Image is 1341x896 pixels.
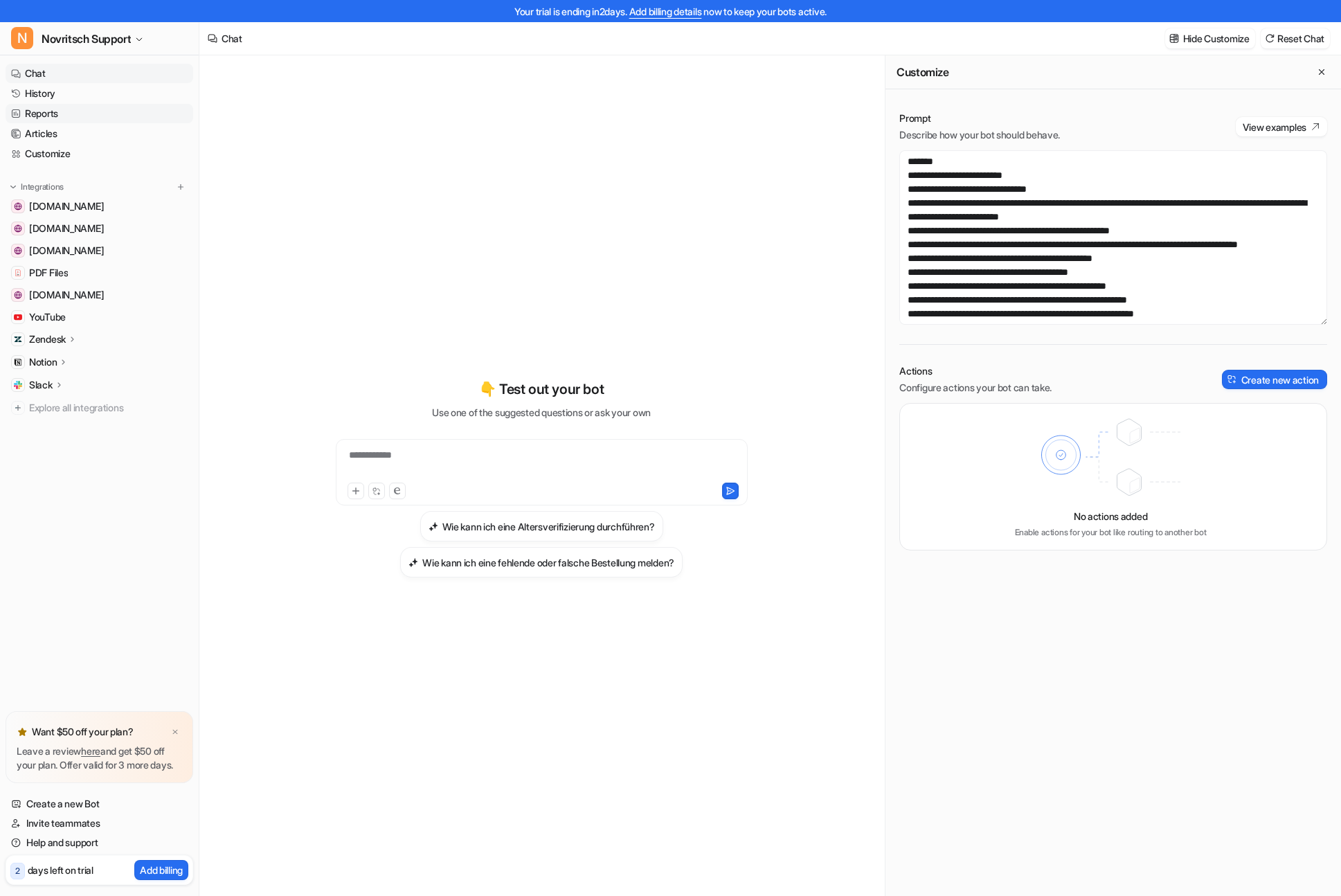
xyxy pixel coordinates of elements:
[29,332,66,346] p: Zendesk
[1222,370,1327,389] button: Create new action
[6,398,193,418] a: Explore all integrations
[6,144,193,163] a: Customize
[899,381,1052,395] p: Configure actions your bot can take.
[479,379,604,400] p: 👇 Test out your bot
[29,244,104,258] span: [DOMAIN_NAME]
[11,27,33,49] span: N
[14,202,22,210] img: eu.novritsch.com
[29,378,53,392] p: Slack
[17,726,28,737] img: star
[14,224,22,233] img: us.novritsch.com
[14,381,22,389] img: Slack
[420,511,663,541] button: Wie kann ich eine Altersverifizierung durchführen?Wie kann ich eine Altersverifizierung durchführen?
[15,865,20,877] p: 2
[29,199,104,213] span: [DOMAIN_NAME]
[134,860,188,880] button: Add billing
[899,128,1060,142] p: Describe how your bot should behave.
[1015,526,1207,539] p: Enable actions for your bot like routing to another bot
[222,31,242,46] div: Chat
[14,269,22,277] img: PDF Files
[442,519,655,534] h3: Wie kann ich eine Altersverifizierung durchführen?
[1265,33,1275,44] img: reset
[6,285,193,305] a: blog.novritsch.com[DOMAIN_NAME]
[14,291,22,299] img: blog.novritsch.com
[21,181,64,192] p: Integrations
[14,335,22,343] img: Zendesk
[899,364,1052,378] p: Actions
[140,863,183,877] p: Add billing
[81,745,100,757] a: here
[1074,509,1148,523] p: No actions added
[42,29,131,48] span: Novritsch Support
[1183,31,1250,46] p: Hide Customize
[32,725,134,739] p: Want $50 off your plan?
[429,521,438,532] img: Wie kann ich eine Altersverifizierung durchführen?
[14,247,22,255] img: support.novritsch.com
[6,197,193,216] a: eu.novritsch.com[DOMAIN_NAME]
[1227,375,1237,384] img: create-action-icon.svg
[29,222,104,235] span: [DOMAIN_NAME]
[6,64,193,83] a: Chat
[29,310,66,324] span: YouTube
[1313,64,1330,80] button: Close flyout
[400,547,683,577] button: Wie kann ich eine fehlende oder falsche Bestellung melden?Wie kann ich eine fehlende oder falsche...
[1261,28,1330,48] button: Reset Chat
[171,728,179,737] img: x
[29,266,68,280] span: PDF Files
[6,219,193,238] a: us.novritsch.com[DOMAIN_NAME]
[6,124,193,143] a: Articles
[17,744,182,772] p: Leave a review and get $50 off your plan. Offer valid for 3 more days.
[29,397,188,419] span: Explore all integrations
[1169,33,1179,44] img: customize
[6,263,193,283] a: PDF FilesPDF Files
[1236,117,1327,136] button: View examples
[6,814,193,833] a: Invite teammates
[6,180,68,194] button: Integrations
[29,355,57,369] p: Notion
[6,84,193,103] a: History
[6,104,193,123] a: Reports
[176,182,186,192] img: menu_add.svg
[11,401,25,415] img: explore all integrations
[422,555,674,570] h3: Wie kann ich eine fehlende oder falsche Bestellung melden?
[29,288,104,302] span: [DOMAIN_NAME]
[629,6,702,17] a: Add billing details
[6,794,193,814] a: Create a new Bot
[14,358,22,366] img: Notion
[6,833,193,852] a: Help and support
[14,313,22,321] img: YouTube
[28,863,93,877] p: days left on trial
[432,405,651,420] p: Use one of the suggested questions or ask your own
[897,65,948,79] h2: Customize
[6,307,193,327] a: YouTubeYouTube
[408,557,418,568] img: Wie kann ich eine fehlende oder falsche Bestellung melden?
[8,182,18,192] img: expand menu
[1165,28,1255,48] button: Hide Customize
[6,241,193,260] a: support.novritsch.com[DOMAIN_NAME]
[899,111,1060,125] p: Prompt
